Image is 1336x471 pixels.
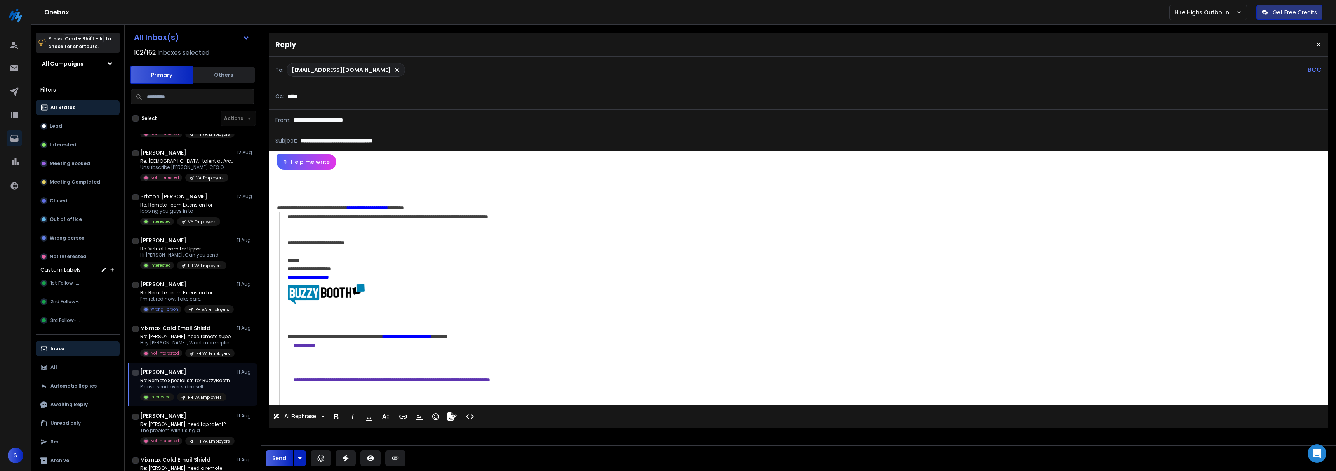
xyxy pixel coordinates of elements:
p: Awaiting Reply [50,401,88,408]
p: Inbox [50,346,64,352]
p: Not Interested [150,175,179,181]
p: The problem with using a [140,428,233,434]
p: Wrong Person [150,306,178,312]
p: Subject: [275,137,297,144]
p: PH VA Employers [196,438,230,444]
button: Get Free Credits [1256,5,1322,20]
p: Re: Virtual Team for Upper [140,246,226,252]
button: Code View [463,409,477,424]
button: Interested [36,137,120,153]
p: 11 Aug [237,369,254,375]
button: Automatic Replies [36,378,120,394]
button: 1st Follow-up [36,275,120,291]
p: Not Interested [150,438,179,444]
p: Meeting Completed [50,179,100,185]
button: Archive [36,453,120,468]
label: Select [142,115,157,122]
button: Awaiting Reply [36,397,120,412]
p: Re: Remote Team Extension for [140,290,233,296]
p: Meeting Booked [50,160,90,167]
button: Signature [445,409,459,424]
p: Press to check for shortcuts. [48,35,111,50]
p: BCC [1308,65,1322,75]
p: Re: [PERSON_NAME], need top talent? [140,421,233,428]
div: Open Intercom Messenger [1308,444,1326,463]
button: Closed [36,193,120,209]
p: 12 Aug [237,149,254,156]
button: All Inbox(s) [128,30,256,45]
p: 12 Aug [237,193,254,200]
p: All [50,364,57,370]
button: All [36,360,120,375]
button: Insert Link (⌘K) [396,409,411,424]
p: Re: [DEMOGRAPHIC_DATA] talent at Architectural [140,158,233,164]
p: 11 Aug [237,237,254,243]
button: Bold (⌘B) [329,409,344,424]
h1: [PERSON_NAME] [140,368,186,376]
p: looping you guys in to [140,208,220,214]
button: Sent [36,434,120,450]
p: PH VA Employers [196,351,230,356]
p: Interested [50,142,77,148]
p: Get Free Credits [1273,9,1317,16]
p: Sent [50,439,62,445]
button: Inbox [36,341,120,356]
button: Unread only [36,415,120,431]
button: AI Rephrase [271,409,326,424]
p: 11 Aug [237,325,254,331]
button: Underline (⌘U) [362,409,376,424]
p: Not Interested [150,350,179,356]
span: 3rd Follow-up [50,317,83,323]
p: Interested [150,219,171,224]
p: 11 Aug [237,457,254,463]
p: VA Employers [196,175,224,181]
p: Hire Highs Outbound Engine [1174,9,1236,16]
button: Meeting Completed [36,174,120,190]
p: Hi [PERSON_NAME], Can you send [140,252,226,258]
h1: Brixton [PERSON_NAME] [140,193,207,200]
button: S [8,448,23,463]
p: PH VA Employers [188,395,222,400]
button: All Campaigns [36,56,120,71]
span: 1st Follow-up [50,280,82,286]
h3: Custom Labels [40,266,81,274]
span: 2nd Follow-up [50,299,84,305]
button: More Text [378,409,393,424]
p: Archive [50,457,69,464]
p: Interested [150,394,171,400]
p: Please send over video self [140,384,230,390]
p: PH VA Employers [196,131,230,137]
h1: Mixmax Cold Email Shield [140,324,210,332]
h3: Inboxes selected [157,48,209,57]
button: Send [266,450,293,466]
h1: [PERSON_NAME] [140,149,186,156]
p: Closed [50,198,68,204]
h1: [PERSON_NAME] [140,236,186,244]
button: Meeting Booked [36,156,120,171]
p: All Status [50,104,75,111]
button: Insert Image (⌘P) [412,409,427,424]
p: PH VA Employers [188,263,222,269]
p: Interested [150,262,171,268]
p: Unread only [50,420,81,426]
h1: All Inbox(s) [134,33,179,41]
button: Emoticons [428,409,443,424]
p: I’m retired now. Take care, [140,296,233,302]
p: Not Interested [150,131,179,137]
p: Automatic Replies [50,383,97,389]
h1: [PERSON_NAME] [140,280,186,288]
button: Primary [130,66,193,84]
span: 162 / 162 [134,48,156,57]
p: Cc: [275,92,284,100]
p: Reply [275,39,296,50]
p: Re: Remote Team Extension for [140,202,220,208]
button: Others [193,66,255,83]
p: Not Interested [50,254,87,260]
p: VA Employers [188,219,216,225]
p: Out of office [50,216,82,222]
span: Cmd + Shift + k [64,34,104,43]
p: Re: [PERSON_NAME], need remote support? [140,334,233,340]
button: Help me write [277,154,336,170]
p: From: [275,116,291,124]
